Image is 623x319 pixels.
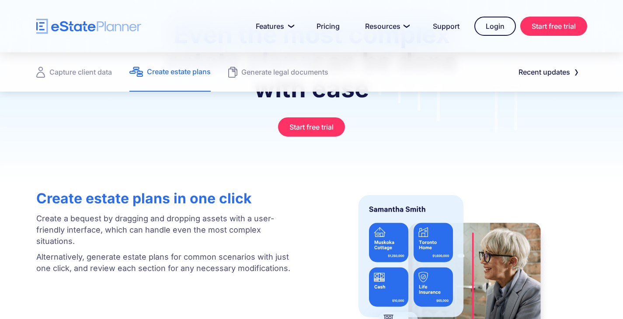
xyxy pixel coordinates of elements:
div: Generate legal documents [241,66,328,78]
a: Capture client data [36,52,112,92]
a: Start free trial [520,17,587,36]
a: Generate legal documents [228,52,328,92]
div: Recent updates [519,66,570,78]
strong: Create estate plans in one click [36,190,252,207]
a: Pricing [306,17,350,35]
p: Alternatively, generate estate plans for common scenarios with just one click, and review each se... [36,251,295,274]
p: Create a bequest by dragging and dropping assets with a user-friendly interface, which can handle... [36,213,295,247]
a: Resources [355,17,418,35]
a: Create estate plans [129,52,211,92]
a: Login [474,17,516,36]
a: Recent updates [508,63,587,81]
div: Create estate plans [147,65,211,78]
a: home [36,19,141,34]
a: Start free trial [278,117,345,137]
a: Support [422,17,470,35]
a: Features [245,17,302,35]
div: Capture client data [49,66,112,78]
